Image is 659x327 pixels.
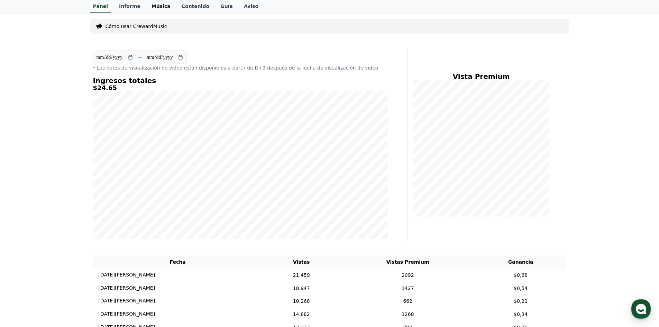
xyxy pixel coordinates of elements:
font: [DATE][PERSON_NAME] [99,311,155,317]
font: [DATE][PERSON_NAME] [99,272,155,278]
font: * Los datos de visualización de video están disponibles a partir de D+3 después de la fecha de vi... [93,65,380,71]
font: [DATE][PERSON_NAME] [99,298,155,303]
font: $0,21 [514,298,528,304]
font: $0,34 [514,311,528,317]
font: ~ [138,54,142,61]
font: Vistas [293,259,310,265]
font: Panel [93,3,108,9]
font: 10.268 [293,298,310,304]
font: $24.65 [93,84,117,91]
font: 1427 [402,285,414,291]
font: Música [152,3,171,9]
font: 18.947 [293,285,310,291]
font: $0,68 [514,272,528,278]
font: Informe [119,3,140,9]
font: 21.459 [293,272,310,278]
font: 662 [403,298,412,304]
font: 2092 [402,272,414,278]
font: Ingresos totales [93,76,156,85]
font: Guía [220,3,233,9]
font: Cómo usar CrewardMusic [106,24,167,29]
a: Home [2,219,46,237]
a: Settings [89,219,133,237]
font: [DATE][PERSON_NAME] [99,285,155,291]
a: Cómo usar CrewardMusic [106,23,167,30]
font: 14.882 [293,311,310,317]
font: Fecha [170,259,185,265]
font: Aviso [244,3,258,9]
font: Ganancia [508,259,533,265]
font: Vistas Premium [386,259,429,265]
font: $0,54 [514,285,528,291]
font: Contenido [182,3,209,9]
span: Settings [102,230,119,235]
font: 1268 [402,311,414,317]
span: Home [18,230,30,235]
font: Vista Premium [453,72,510,81]
a: Messages [46,219,89,237]
span: Messages [57,230,78,236]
